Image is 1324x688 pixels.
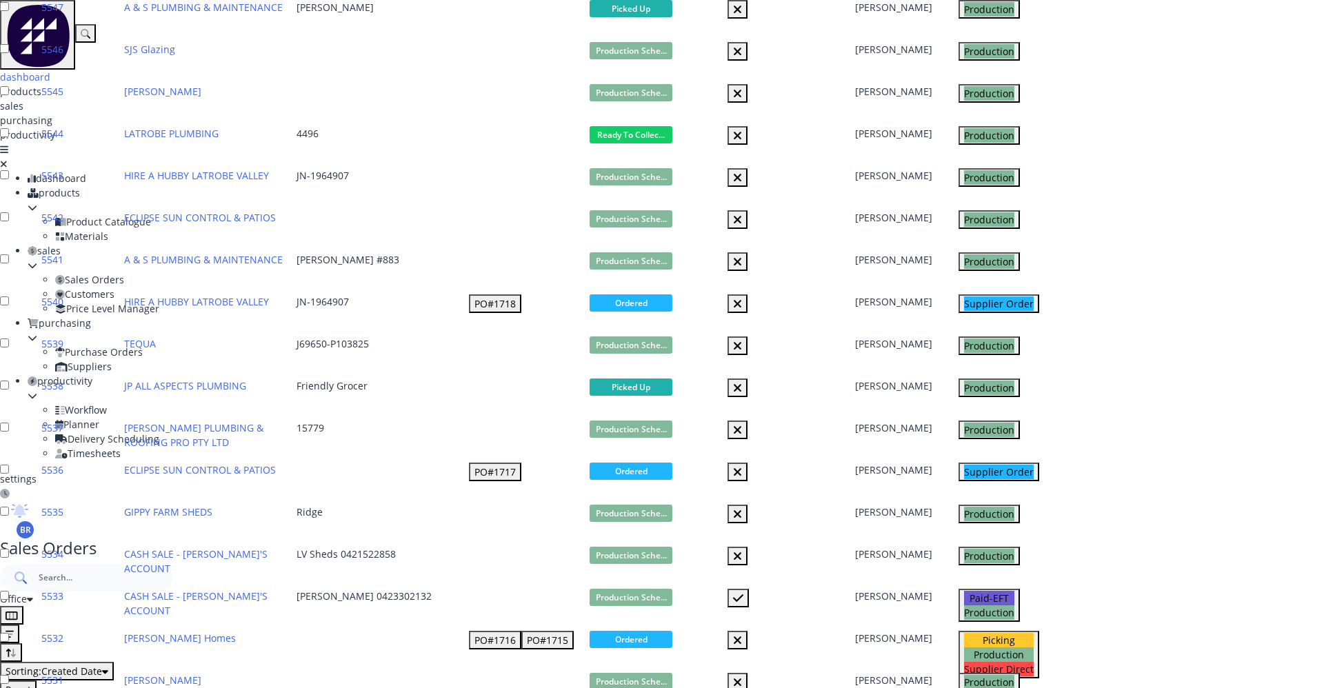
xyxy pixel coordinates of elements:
a: 5546 [41,43,63,56]
a: CASH SALE - [PERSON_NAME]'S ACCOUNT [124,589,268,617]
span: Production [964,549,1014,563]
button: Production [959,505,1020,523]
a: SJS Glazing [124,43,175,56]
div: [PERSON_NAME] [855,210,959,225]
a: 5538 [41,379,63,392]
div: [PERSON_NAME] [855,631,959,645]
span: Production Sche... [590,168,672,185]
div: [PERSON_NAME] [855,505,959,519]
a: [PERSON_NAME] [124,85,201,98]
a: 5540 [41,295,63,308]
span: Production [964,339,1014,352]
span: Production Sche... [590,42,672,59]
div: Suppliers [55,359,1314,374]
div: [PERSON_NAME] 0423302132 [297,589,469,603]
span: Paid-EFT [970,591,1009,605]
div: purchasing [28,316,1314,330]
a: JP ALL ASPECTS PLUMBING [124,379,246,392]
a: 5545 [41,85,63,98]
button: Paid-EFTProduction [959,589,1020,622]
div: J69650-P103825 [297,336,469,351]
button: Supplier Order [959,294,1039,313]
span: Production [964,381,1014,394]
span: Production Sche... [590,547,672,564]
a: 5539 [41,337,63,350]
span: 5544 [41,127,63,140]
a: 5534 [41,547,63,560]
a: [PERSON_NAME] [124,674,201,687]
button: Production [959,547,1020,565]
div: JN-1964907 [297,168,469,183]
a: HIRE A HUBBY LATROBE VALLEY [124,295,269,308]
div: [PERSON_NAME] [855,378,959,393]
div: [PERSON_NAME] [855,126,959,141]
span: Supplier Order [964,465,1034,478]
div: sales [28,243,1314,258]
a: A & S PLUMBING & MAINTENANCE [124,1,283,14]
div: [PERSON_NAME] [855,673,959,687]
div: Planner [55,417,1314,432]
span: Production [964,3,1014,16]
a: 5542 [41,211,63,224]
span: Production [964,171,1014,184]
a: 5543 [41,169,63,182]
span: 5547 [41,1,63,14]
button: PickingProductionSupplier Direct [959,631,1039,678]
input: Search... [39,564,173,591]
button: PO#1715 [521,631,574,649]
div: [PERSON_NAME] [855,336,959,351]
a: 5535 [41,505,63,518]
button: PO#1716 [469,631,521,649]
div: [PERSON_NAME] [855,168,959,183]
div: [PERSON_NAME] [855,252,959,267]
a: 5533 [41,589,63,603]
a: GIPPY FARM SHEDS [124,505,212,518]
span: Production Sche... [590,210,672,227]
span: Ordered [590,631,672,648]
span: Production Sche... [590,589,672,606]
button: Production [959,252,1020,271]
a: 5541 [41,253,63,266]
div: Materials [55,229,1314,243]
div: productivity [28,374,1314,388]
a: LATROBE PLUMBING [124,127,219,140]
div: [PERSON_NAME] [855,84,959,99]
button: Production [959,126,1020,145]
span: BR [20,524,31,536]
button: PO#1718 [469,294,521,313]
div: Friendly Grocer [297,378,469,393]
a: ECLIPSE SUN CONTROL & PATIOS [124,463,276,476]
div: [PERSON_NAME] [855,421,959,435]
div: 15779 [297,421,469,435]
span: Production Sche... [590,505,672,522]
span: 5536 [41,463,63,476]
span: Production Sche... [590,252,672,270]
span: Production [964,255,1014,268]
div: Customers [55,287,1314,301]
div: LV Sheds 0421522858 [297,547,469,561]
span: Production [964,507,1014,520]
button: PO#1717 [469,463,521,481]
a: 5532 [41,631,63,645]
div: [PERSON_NAME] [855,294,959,309]
button: Production [959,336,1020,355]
span: Supplier Order [964,297,1034,310]
div: Timesheets [55,446,1314,461]
span: Picking [983,634,1015,647]
div: Workflow [55,403,1314,417]
div: products [28,185,1314,200]
div: [PERSON_NAME] [855,589,959,603]
button: Production [959,42,1020,61]
span: Production [964,87,1014,100]
a: TEQUA [124,337,156,350]
button: Production [959,84,1020,103]
div: Sales Orders [55,272,1314,287]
